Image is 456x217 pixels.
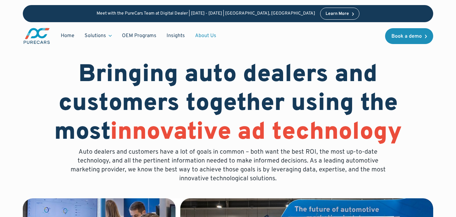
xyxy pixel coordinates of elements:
a: Book a demo [385,28,433,44]
div: Learn More [326,12,349,16]
img: purecars logo [23,27,51,45]
a: main [23,27,51,45]
p: Auto dealers and customers have a lot of goals in common – both want the best ROI, the most up-to... [66,148,390,183]
div: Solutions [79,30,117,42]
a: Insights [161,30,190,42]
a: Learn More [320,8,359,20]
div: Solutions [85,32,106,39]
span: innovative ad technology [110,118,402,148]
h1: Bringing auto dealers and customers together using the most [23,61,433,148]
a: Home [56,30,79,42]
a: About Us [190,30,221,42]
div: Book a demo [391,34,422,39]
a: OEM Programs [117,30,161,42]
p: Meet with the PureCars Team at Digital Dealer | [DATE] - [DATE] | [GEOGRAPHIC_DATA], [GEOGRAPHIC_... [97,11,315,16]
